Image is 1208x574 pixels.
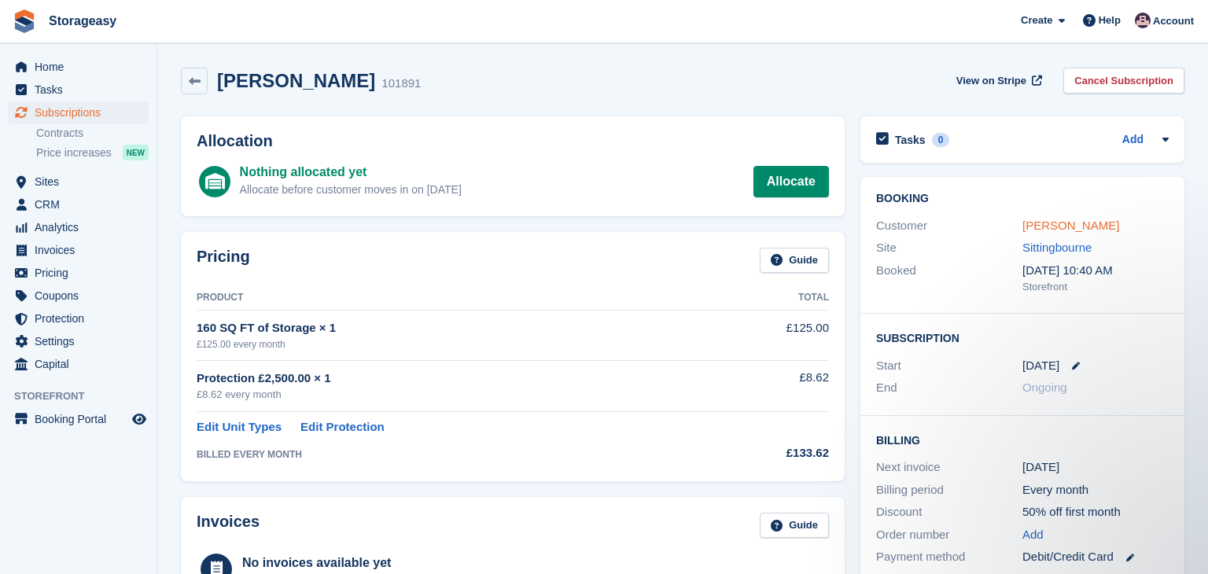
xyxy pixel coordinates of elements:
div: Discount [876,503,1022,521]
div: £133.62 [712,444,829,462]
td: £125.00 [712,311,829,360]
img: James Stewart [1135,13,1151,28]
a: menu [8,330,149,352]
a: Guide [760,513,829,539]
div: Start [876,357,1022,375]
span: Pricing [35,262,129,284]
h2: Pricing [197,248,250,274]
td: £8.62 [712,360,829,411]
div: Booked [876,262,1022,295]
div: Every month [1022,481,1169,499]
span: Storefront [14,388,157,404]
a: menu [8,408,149,430]
span: Invoices [35,239,129,261]
img: stora-icon-8386f47178a22dfd0bd8f6a31ec36ba5ce8667c1dd55bd0f319d3a0aa187defe.svg [13,9,36,33]
div: Payment method [876,548,1022,566]
div: [DATE] [1022,458,1169,476]
div: £8.62 every month [197,387,712,403]
span: View on Stripe [956,73,1026,89]
div: Billing period [876,481,1022,499]
div: 0 [932,133,950,147]
span: Settings [35,330,129,352]
span: Help [1099,13,1121,28]
a: Sittingbourne [1022,241,1092,254]
span: Protection [35,307,129,329]
div: 101891 [381,75,421,93]
div: Order number [876,526,1022,544]
a: menu [8,171,149,193]
h2: Subscription [876,329,1169,345]
span: CRM [35,193,129,215]
a: menu [8,101,149,123]
a: Cancel Subscription [1063,68,1184,94]
span: Ongoing [1022,381,1067,394]
span: Analytics [35,216,129,238]
a: menu [8,307,149,329]
time: 2025-08-25 00:00:00 UTC [1022,357,1059,375]
span: Coupons [35,285,129,307]
span: Sites [35,171,129,193]
a: menu [8,262,149,284]
div: Next invoice [876,458,1022,476]
a: menu [8,285,149,307]
h2: Allocation [197,132,829,150]
a: menu [8,216,149,238]
th: Product [197,285,712,311]
a: Storageasy [42,8,123,34]
span: Subscriptions [35,101,129,123]
a: Add [1122,131,1144,149]
a: menu [8,193,149,215]
a: Price increases NEW [36,144,149,161]
div: Customer [876,217,1022,235]
div: 160 SQ FT of Storage × 1 [197,319,712,337]
a: Edit Protection [300,418,385,436]
div: NEW [123,145,149,160]
span: Price increases [36,145,112,160]
span: Booking Portal [35,408,129,430]
a: Preview store [130,410,149,429]
h2: Billing [876,432,1169,447]
div: £125.00 every month [197,337,712,351]
a: Add [1022,526,1044,544]
h2: [PERSON_NAME] [217,70,375,91]
a: menu [8,56,149,78]
span: Capital [35,353,129,375]
div: Site [876,239,1022,257]
div: Protection £2,500.00 × 1 [197,370,712,388]
div: [DATE] 10:40 AM [1022,262,1169,280]
div: Debit/Credit Card [1022,548,1169,566]
h2: Tasks [895,133,926,147]
div: No invoices available yet [242,554,453,572]
a: menu [8,353,149,375]
div: Nothing allocated yet [240,163,462,182]
h2: Booking [876,193,1169,205]
span: Create [1021,13,1052,28]
div: Allocate before customer moves in on [DATE] [240,182,462,198]
a: Allocate [753,166,829,197]
span: Home [35,56,129,78]
a: Contracts [36,126,149,141]
a: View on Stripe [950,68,1045,94]
div: End [876,379,1022,397]
a: menu [8,79,149,101]
span: Account [1153,13,1194,29]
div: 50% off first month [1022,503,1169,521]
div: Storefront [1022,279,1169,295]
a: [PERSON_NAME] [1022,219,1119,232]
span: Tasks [35,79,129,101]
h2: Invoices [197,513,260,539]
a: Edit Unit Types [197,418,282,436]
a: Guide [760,248,829,274]
a: menu [8,239,149,261]
div: BILLED EVERY MONTH [197,447,712,462]
th: Total [712,285,829,311]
